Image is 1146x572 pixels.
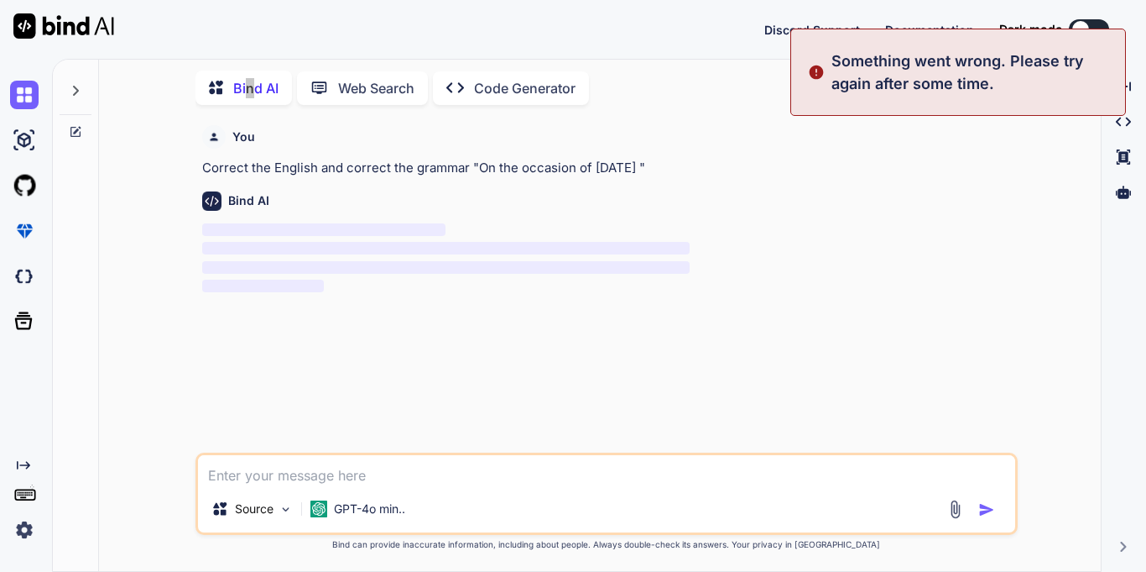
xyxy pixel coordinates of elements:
[338,78,414,98] p: Web Search
[235,501,273,517] p: Source
[10,516,39,544] img: settings
[978,501,995,518] img: icon
[999,21,1062,38] span: Dark mode
[310,501,327,517] img: GPT-4o mini
[228,192,269,209] h6: Bind AI
[808,50,825,95] img: alert
[885,23,974,37] span: Documentation
[334,501,405,517] p: GPT-4o min..
[10,171,39,200] img: githubLight
[474,78,576,98] p: Code Generator
[202,280,324,292] span: ‌
[202,159,1014,178] p: Correct the English and correct the grammar "On the occasion of [DATE] "
[10,126,39,155] img: ai-studio
[233,78,279,98] p: Bind AI
[10,217,39,245] img: premium
[195,538,1018,551] p: Bind can provide inaccurate information, including about people. Always double-check its answers....
[831,50,1115,95] p: Something went wrong. Please try again after some time.
[764,23,860,37] span: Discord Support
[13,13,114,39] img: Bind AI
[202,223,445,236] span: ‌
[945,500,965,519] img: attachment
[279,502,293,517] img: Pick Models
[232,129,255,145] h6: You
[202,261,690,274] span: ‌
[202,242,690,255] span: ‌
[10,262,39,291] img: darkCloudIdeIcon
[10,81,39,109] img: chat
[764,21,860,39] button: Discord Support
[885,21,974,39] button: Documentation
